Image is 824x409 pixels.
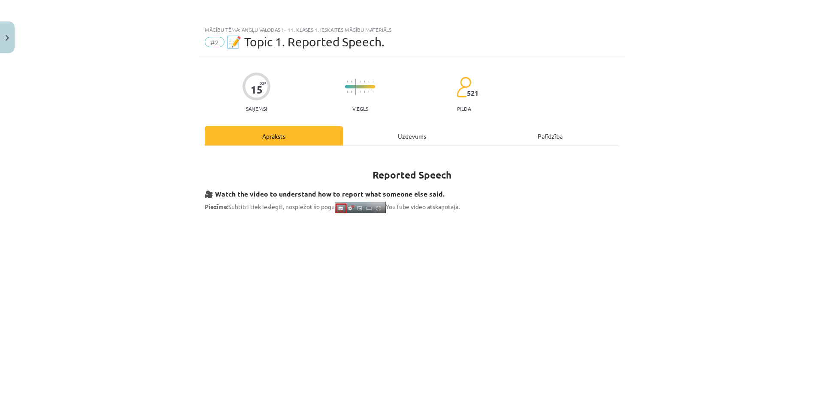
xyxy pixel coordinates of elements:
img: icon-short-line-57e1e144782c952c97e751825c79c345078a6d821885a25fce030b3d8c18986b.svg [373,91,373,93]
p: Saņemsi [242,106,270,112]
div: Apraksts [205,126,343,145]
img: icon-short-line-57e1e144782c952c97e751825c79c345078a6d821885a25fce030b3d8c18986b.svg [368,91,369,93]
span: XP [260,81,266,85]
div: Palīdzība [481,126,619,145]
strong: Piezīme: [205,203,228,210]
img: icon-short-line-57e1e144782c952c97e751825c79c345078a6d821885a25fce030b3d8c18986b.svg [347,81,348,83]
div: Mācību tēma: Angļu valodas i - 11. klases 1. ieskaites mācību materiāls [205,27,619,33]
span: 521 [467,89,479,97]
span: #2 [205,37,224,47]
strong: Reported Speech [373,169,451,181]
img: icon-close-lesson-0947bae3869378f0d4975bcd49f059093ad1ed9edebbc8119c70593378902aed.svg [6,35,9,41]
span: Subtitri tiek ieslēgti, nospiežot šo pogu YouTube video atskaņotājā. [205,203,460,210]
div: 15 [251,84,263,96]
strong: 🎥 Watch the video to understand how to report what someone else said. [205,189,445,198]
span: 📝 Topic 1. Reported Speech. [227,35,385,49]
img: students-c634bb4e5e11cddfef0936a35e636f08e4e9abd3cc4e673bd6f9a4125e45ecb1.svg [456,76,471,98]
img: icon-short-line-57e1e144782c952c97e751825c79c345078a6d821885a25fce030b3d8c18986b.svg [351,91,352,93]
p: Viegls [352,106,368,112]
img: icon-short-line-57e1e144782c952c97e751825c79c345078a6d821885a25fce030b3d8c18986b.svg [368,81,369,83]
img: icon-long-line-d9ea69661e0d244f92f715978eff75569469978d946b2353a9bb055b3ed8787d.svg [355,79,356,95]
img: icon-short-line-57e1e144782c952c97e751825c79c345078a6d821885a25fce030b3d8c18986b.svg [373,81,373,83]
img: icon-short-line-57e1e144782c952c97e751825c79c345078a6d821885a25fce030b3d8c18986b.svg [351,81,352,83]
div: Uzdevums [343,126,481,145]
img: icon-short-line-57e1e144782c952c97e751825c79c345078a6d821885a25fce030b3d8c18986b.svg [347,91,348,93]
img: icon-short-line-57e1e144782c952c97e751825c79c345078a6d821885a25fce030b3d8c18986b.svg [364,81,365,83]
p: pilda [457,106,471,112]
img: icon-short-line-57e1e144782c952c97e751825c79c345078a6d821885a25fce030b3d8c18986b.svg [364,91,365,93]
